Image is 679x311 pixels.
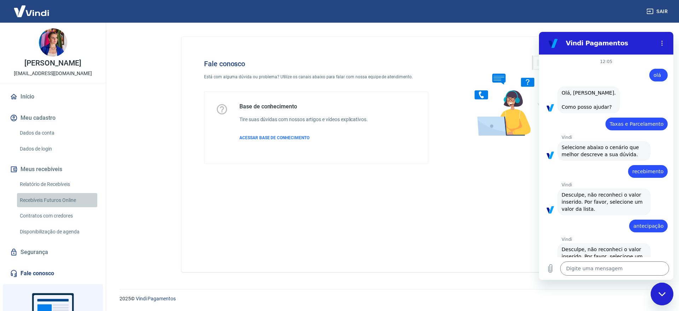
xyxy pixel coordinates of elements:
a: Segurança [8,244,97,260]
p: Está com alguma dúvida ou problema? Utilize os canais abaixo para falar com nossa equipe de atend... [204,74,428,80]
img: Vindi [8,0,54,22]
a: Fale conosco [8,266,97,281]
a: Disponibilização de agenda [17,225,97,239]
h6: Tire suas dúvidas com nossos artigos e vídeos explicativos. [239,116,368,123]
button: Meus recebíveis [8,162,97,177]
h4: Fale conosco [204,60,428,68]
button: Sair [645,5,671,18]
span: ACESSAR BASE DE CONHECIMENTO [239,135,309,140]
p: [EMAIL_ADDRESS][DOMAIN_NAME] [14,70,92,77]
img: Fale conosco [460,48,568,143]
a: Dados de login [17,142,97,156]
p: 2025 © [120,295,662,302]
a: Relatório de Recebíveis [17,177,97,192]
a: ACESSAR BASE DE CONHECIMENTO [239,135,368,141]
h5: Base de conhecimento [239,103,368,110]
a: Contratos com credores [17,209,97,223]
a: Dados da conta [17,126,97,140]
a: Recebíveis Futuros Online [17,193,97,208]
button: Meu cadastro [8,110,97,126]
iframe: Janela de mensagens [539,32,673,280]
a: Vindi Pagamentos [136,296,176,301]
p: [PERSON_NAME] [24,60,81,67]
img: 0b20d68c-2008-4d70-9cc2-b51c2747d044.jpeg [39,28,67,57]
iframe: Botão para abrir a janela de mensagens, conversa em andamento [651,283,673,305]
a: Início [8,89,97,104]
